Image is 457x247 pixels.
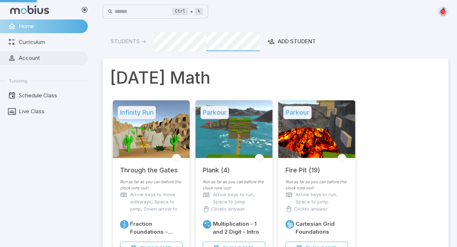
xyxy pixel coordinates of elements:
p: Run as far as you can before the clock runs out! [285,179,348,191]
h1: [DATE] Math [110,66,441,90]
kbd: Ctrl [172,8,188,15]
img: circle.svg [437,6,448,17]
h5: Parkour [201,106,229,119]
span: Account [19,54,83,62]
p: Arrow keys to run, Space to jump. [213,191,265,206]
p: Arrow keys to run, Space to jump. [296,191,348,206]
h5: Plank (4) [203,158,230,175]
p: Click to answer questions. [294,206,348,220]
p: Arrow keys to move sideways, Space to jump, Down arrow to duck and roll. [130,191,182,220]
span: Home [19,22,83,30]
p: Click to answer questions. [211,206,265,220]
h5: Parkour [283,106,311,119]
kbd: k [195,8,203,15]
p: Run as far as you can before the clock runs out! [203,179,265,191]
div: Add Student [267,38,315,45]
a: Fractions/Decimals [120,220,129,229]
div: + [172,7,203,16]
span: Schedule Class [19,92,83,100]
h6: Fraction Foundations - Practice [130,220,182,236]
h5: Fire Pit (19) [285,158,320,175]
p: Run as far as you can before the clock runs out! [120,179,182,191]
a: Geometry 2D [285,220,294,229]
span: Live Class [19,107,83,115]
h5: Through the Gates [120,158,178,175]
h5: Infinity Run [118,106,156,119]
span: Curriculum [19,38,83,46]
h6: Multiplication - 1 and 2 Digit - Intro [213,220,265,236]
h6: Cartesian Grid Foundations [296,220,348,236]
a: Multiply/Divide [203,220,211,229]
span: Tutoring [9,78,27,84]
